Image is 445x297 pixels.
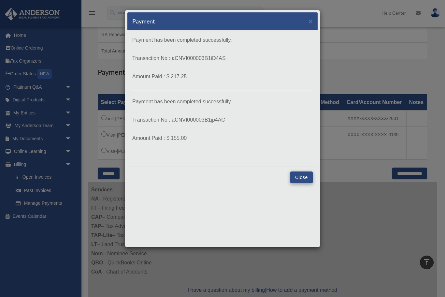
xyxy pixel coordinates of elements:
[309,18,313,24] button: Close
[132,17,155,25] h5: Payment
[132,72,313,81] p: Amount Paid : $ 217.25
[132,36,313,45] p: Payment has been completed successfully.
[309,17,313,25] span: ×
[132,97,313,106] p: Payment has been completed successfully.
[132,54,313,63] p: Transaction No : aCNVI000003B1iD4AS
[132,134,313,143] p: Amount Paid : $ 155.00
[290,171,313,183] button: Close
[132,115,313,125] p: Transaction No : aCNVI000003B1jp4AC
